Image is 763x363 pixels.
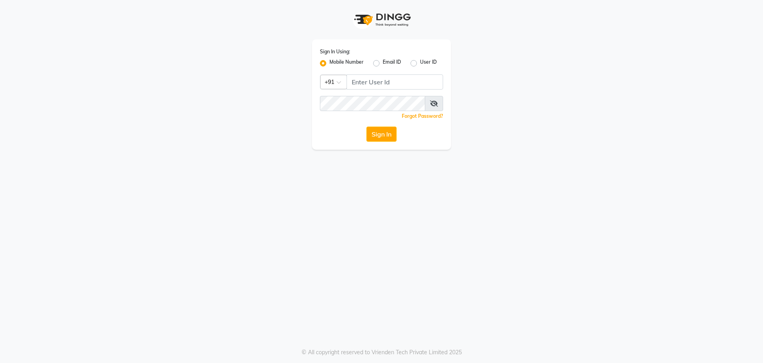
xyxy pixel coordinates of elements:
label: Email ID [383,59,401,68]
a: Forgot Password? [402,113,443,119]
input: Username [347,74,443,90]
label: Sign In Using: [320,48,350,55]
input: Username [320,96,425,111]
label: User ID [420,59,437,68]
label: Mobile Number [329,59,364,68]
button: Sign In [366,127,397,142]
img: logo1.svg [350,8,413,31]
